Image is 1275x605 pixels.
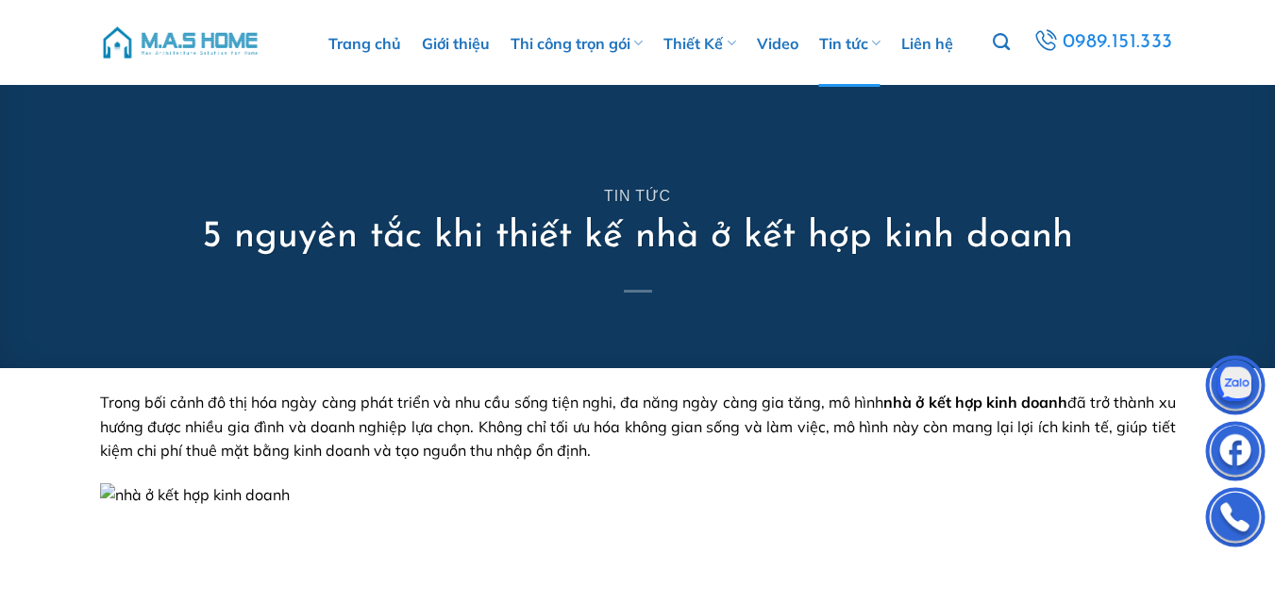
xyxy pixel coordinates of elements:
[100,393,1176,460] span: Trong bối cảnh đô thị hóa ngày càng phát triển và nhu cầu sống tiện nghi, đa năng ngày càng gia t...
[100,14,260,71] img: M.A.S HOME – Tổng Thầu Thiết Kế Và Xây Nhà Trọn Gói
[604,188,671,204] a: Tin tức
[202,212,1073,261] h1: 5 nguyên tắc khi thiết kế nhà ở kết hợp kinh doanh
[1207,426,1264,482] img: Facebook
[1207,360,1264,416] img: Zalo
[1207,492,1264,548] img: Phone
[993,23,1010,62] a: Tìm kiếm
[883,393,1067,412] strong: nhà ở kết hợp kinh doanh
[1028,25,1179,59] a: 0989.151.333
[1061,25,1176,59] span: 0989.151.333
